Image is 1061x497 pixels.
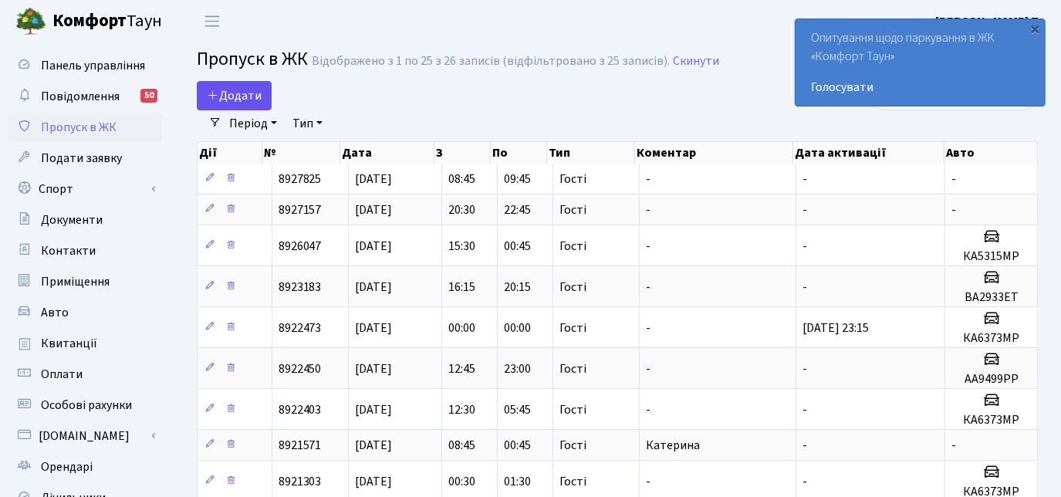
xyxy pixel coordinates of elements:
th: Тип [547,142,635,164]
span: Оплати [41,366,83,383]
span: 16:15 [448,279,475,296]
a: Подати заявку [8,143,162,174]
span: Пропуск в ЖК [197,46,308,73]
b: Комфорт [52,8,127,33]
a: Документи [8,205,162,235]
span: - [951,171,956,188]
h5: КА6373МР [951,331,1031,346]
span: - [803,279,807,296]
th: Дії [198,142,262,164]
span: Авто [41,304,69,321]
span: [DATE] [355,401,392,418]
span: [DATE] [355,201,392,218]
h5: ВА2933ЕТ [951,290,1031,305]
span: [DATE] [355,171,392,188]
span: Панель управління [41,57,145,74]
h5: КА6373МР [951,413,1031,428]
span: 12:45 [448,360,475,377]
span: Пропуск в ЖК [41,119,117,136]
th: По [491,142,547,164]
span: 20:15 [504,279,531,296]
span: 15:30 [448,238,475,255]
span: 8927825 [279,171,322,188]
a: Квитанції [8,328,162,359]
h5: КА5315МР [951,249,1031,264]
span: [DATE] [355,238,392,255]
span: [DATE] [355,360,392,377]
a: Орендарі [8,451,162,482]
span: 05:45 [504,401,531,418]
a: Пропуск в ЖК [8,112,162,143]
a: Панель управління [8,50,162,81]
a: Спорт [8,174,162,205]
span: - [646,319,650,336]
div: Відображено з 1 по 25 з 26 записів (відфільтровано з 25 записів). [312,54,670,69]
span: Гості [559,439,586,451]
span: Гості [559,404,586,416]
span: Документи [41,211,103,228]
span: Гості [559,204,586,216]
span: - [646,401,650,418]
span: Гості [559,475,586,488]
img: logo.png [15,6,46,37]
a: Оплати [8,359,162,390]
span: - [951,201,956,218]
span: - [803,238,807,255]
div: 50 [140,89,157,103]
a: Повідомлення50 [8,81,162,112]
span: - [646,171,650,188]
span: Квитанції [41,335,97,352]
span: - [646,473,650,490]
span: Подати заявку [41,150,122,167]
th: № [262,142,340,164]
a: Період [223,110,283,137]
span: 8923183 [279,279,322,296]
span: 22:45 [504,201,531,218]
span: Додати [207,87,262,104]
span: Катерина [646,437,700,454]
a: Скинути [673,54,719,69]
span: 8921571 [279,437,322,454]
a: Тип [286,110,329,137]
span: 08:45 [448,437,475,454]
span: [DATE] [355,473,392,490]
span: Особові рахунки [41,397,132,414]
span: [DATE] [355,319,392,336]
span: Повідомлення [41,88,120,105]
a: Особові рахунки [8,390,162,421]
span: - [646,238,650,255]
span: - [646,360,650,377]
span: 8927157 [279,201,322,218]
span: 8922403 [279,401,322,418]
span: - [803,401,807,418]
th: Дата [340,142,435,164]
span: - [803,473,807,490]
span: 09:45 [504,171,531,188]
a: Контакти [8,235,162,266]
span: - [646,201,650,218]
span: Контакти [41,242,96,259]
span: 00:45 [504,238,531,255]
span: Гості [559,363,586,375]
span: 00:45 [504,437,531,454]
span: 8922450 [279,360,322,377]
th: Дата активації [793,142,944,164]
span: 00:00 [504,319,531,336]
span: 8921303 [279,473,322,490]
th: Коментар [635,142,793,164]
b: [PERSON_NAME] П. [935,13,1042,30]
span: Гості [559,281,586,293]
span: 8922473 [279,319,322,336]
span: 00:30 [448,473,475,490]
span: [DATE] 23:15 [803,319,869,336]
span: Приміщення [41,273,110,290]
h5: AA9499PP [951,372,1031,387]
a: [DOMAIN_NAME] [8,421,162,451]
span: 20:30 [448,201,475,218]
th: З [434,142,491,164]
span: - [646,279,650,296]
span: Гості [559,240,586,252]
span: [DATE] [355,279,392,296]
a: Голосувати [811,78,1029,96]
span: Гості [559,173,586,185]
